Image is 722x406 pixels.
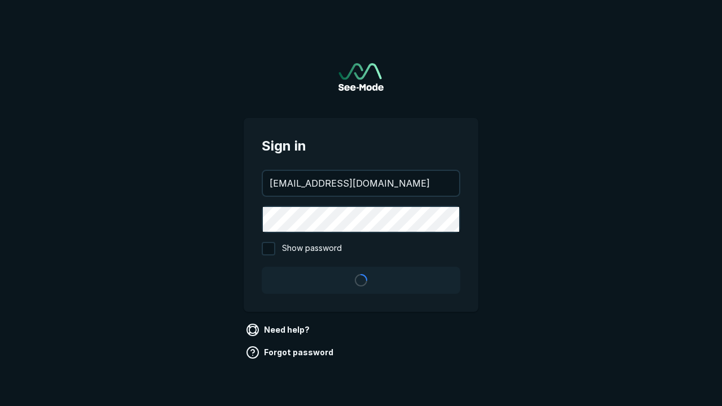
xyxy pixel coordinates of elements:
span: Show password [282,242,342,255]
img: See-Mode Logo [338,63,384,91]
input: your@email.com [263,171,459,196]
a: Forgot password [244,343,338,361]
a: Go to sign in [338,63,384,91]
span: Sign in [262,136,460,156]
a: Need help? [244,321,314,339]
